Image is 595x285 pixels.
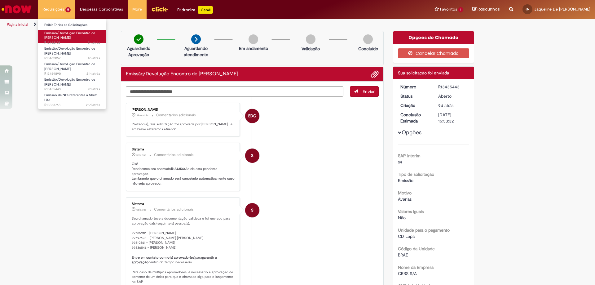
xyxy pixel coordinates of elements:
[398,271,417,276] span: CRBS S/A
[124,45,154,58] p: Aguardando Aprovação
[136,208,146,212] span: 5d atrás
[398,171,434,177] b: Tipo de solicitação
[136,208,146,212] time: 25/08/2025 09:48:44
[363,34,373,44] img: img-circle-grey.png
[42,6,64,12] span: Requisições
[398,252,408,258] span: BRAE
[177,6,213,14] div: Padroniza
[126,86,343,97] textarea: Digite sua mensagem aqui...
[396,93,434,99] dt: Status
[132,255,195,260] b: Entre em contato com o(s) aprovador(es)
[134,34,143,44] img: check-circle-green.png
[136,114,148,117] span: 38m atrás
[151,4,168,14] img: click_logo_yellow_360x200.png
[363,89,375,94] span: Enviar
[132,148,235,151] div: Sistema
[478,6,500,12] span: Rascunhos
[534,7,590,12] span: Jaqueline De [PERSON_NAME]
[1,3,33,16] img: ServiceNow
[88,87,100,91] time: 21/08/2025 10:44:34
[86,71,100,76] span: 21h atrás
[438,112,467,124] div: [DATE] 15:53:32
[154,207,194,212] small: Comentários adicionais
[251,148,253,163] span: S
[181,45,211,58] p: Aguardando atendimento
[396,112,434,124] dt: Conclusão Estimada
[438,103,453,108] time: 21/08/2025 10:44:32
[398,196,412,202] span: Avarias
[251,203,253,218] span: S
[38,19,106,109] ul: Requisições
[38,76,106,90] a: Aberto R13435443 : Emissão/Devolução Encontro de Contas Fornecedor
[126,71,238,77] h2: Emissão/Devolução Encontro de Contas Fornecedor Histórico de tíquete
[86,71,100,76] time: 28/08/2025 18:49:56
[88,40,100,45] span: 3h atrás
[44,77,95,87] span: Emissão/Devolução Encontro de [PERSON_NAME]
[350,86,379,97] button: Enviar
[398,265,434,270] b: Nome da Empresa
[132,108,235,112] div: [PERSON_NAME]
[393,31,474,44] div: Opções do Chamado
[88,40,100,45] time: 29/08/2025 12:06:09
[398,159,402,165] span: s4
[38,22,106,29] a: Exibir Todas as Solicitações
[132,122,235,131] p: Prezado(a), Sua solicitação foi aprovada por [PERSON_NAME] , e em breve estaremos atuando.
[398,48,469,58] button: Cancelar Chamado
[458,7,463,12] span: 1
[44,62,95,71] span: Emissão/Devolução Encontro de [PERSON_NAME]
[438,84,467,90] div: R13435443
[438,103,453,108] span: 9d atrás
[156,113,196,118] small: Comentários adicionais
[136,114,148,117] time: 29/08/2025 14:57:37
[5,19,392,30] ul: Trilhas de página
[154,152,194,158] small: Comentários adicionais
[136,153,146,157] time: 25/08/2025 09:48:52
[398,70,449,76] span: Sua solicitação foi enviada
[302,46,320,52] p: Validação
[65,7,71,12] span: 5
[398,215,406,220] span: Não
[132,162,235,186] p: Olá! Recebemos seu chamado e ele esta pendente aprovação.
[191,34,201,44] img: arrow-next.png
[136,153,146,157] span: 5d atrás
[245,149,259,163] div: System
[245,203,259,217] div: System
[398,246,435,252] b: Código da Unidade
[44,71,100,76] span: R13459890
[398,227,450,233] b: Unidade para o pagamento
[440,6,457,12] span: Favoritos
[438,93,467,99] div: Aberto
[306,34,315,44] img: img-circle-grey.png
[198,6,213,14] p: +GenAi
[44,40,100,45] span: R13462105
[396,102,434,109] dt: Criação
[171,167,187,171] b: R13435443
[44,56,100,61] span: R13462057
[86,103,100,107] span: 25d atrás
[245,109,259,123] div: Emanuella Domingos Goncalves
[7,22,28,27] a: Página inicial
[80,6,123,12] span: Despesas Corporativas
[398,190,412,196] b: Motivo
[38,30,106,43] a: Aberto R13462105 : Emissão/Devolução Encontro de Contas Fornecedor
[132,255,218,265] b: garantir a aprovação
[358,46,378,52] p: Concluído
[38,45,106,59] a: Aberto R13462057 : Emissão/Devolução Encontro de Contas Fornecedor
[44,87,100,92] span: R13435443
[132,176,236,186] b: Lembrando que o chamado será cancelado automaticamente caso não seja aprovado.
[472,7,500,12] a: Rascunhos
[239,45,268,51] p: Em andamento
[44,103,100,108] span: R13353768
[526,7,529,11] span: JN
[38,61,106,74] a: Aberto R13459890 : Emissão/Devolução Encontro de Contas Fornecedor
[38,92,106,105] a: Aberto R13353768 : Emissão de NFs referentes a Shelf Life
[396,84,434,90] dt: Número
[248,109,256,123] span: EDG
[86,103,100,107] time: 05/08/2025 08:45:09
[88,56,100,60] span: 4h atrás
[398,178,413,183] span: Emissão
[371,70,379,78] button: Adicionar anexos
[398,209,424,214] b: Valores Iguais
[44,93,97,102] span: Emissão de NFs referentes a Shelf Life
[132,202,235,206] div: Sistema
